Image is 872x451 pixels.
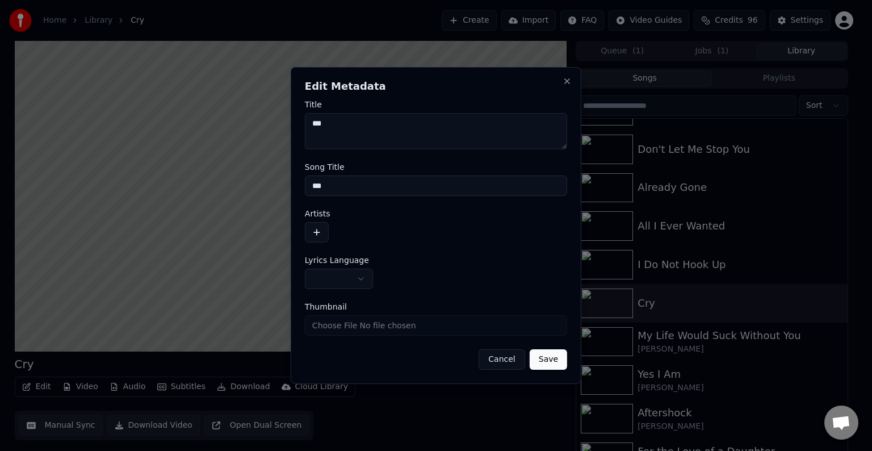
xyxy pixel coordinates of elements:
[305,101,567,108] label: Title
[305,163,567,171] label: Song Title
[305,81,567,91] h2: Edit Metadata
[305,256,369,264] span: Lyrics Language
[530,349,567,370] button: Save
[479,349,525,370] button: Cancel
[305,210,567,218] label: Artists
[305,303,347,311] span: Thumbnail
